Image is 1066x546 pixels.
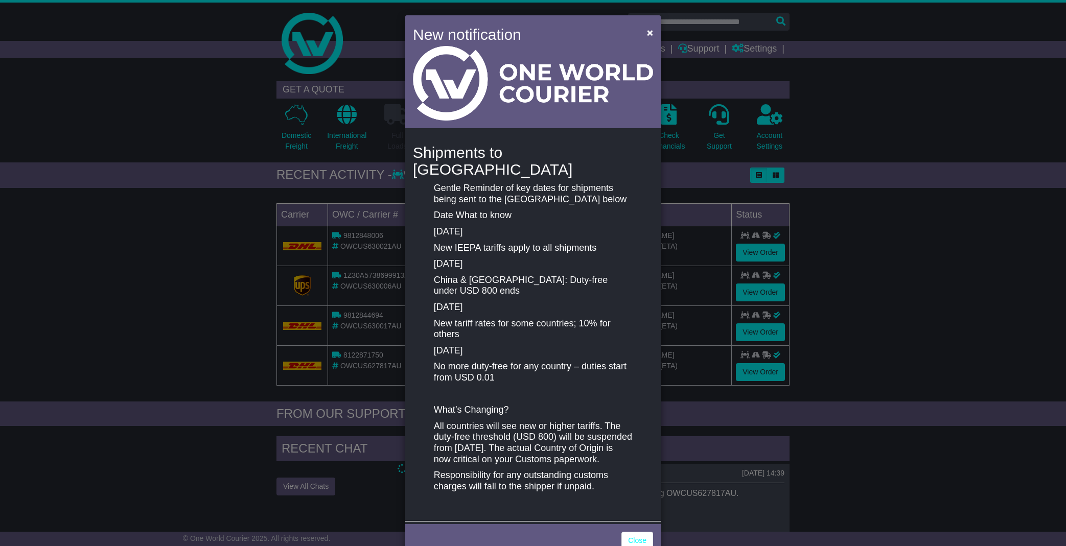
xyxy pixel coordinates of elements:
p: Responsibility for any outstanding customs charges will fall to the shipper if unpaid. [434,470,632,492]
p: [DATE] [434,258,632,270]
p: What’s Changing? [434,405,632,416]
p: All countries will see new or higher tariffs. The duty-free threshold (USD 800) will be suspended... [434,421,632,465]
button: Close [642,22,658,43]
p: New tariff rates for some countries; 10% for others [434,318,632,340]
span: × [647,27,653,38]
p: [DATE] [434,226,632,238]
h4: Shipments to [GEOGRAPHIC_DATA] [413,144,653,178]
p: Date What to know [434,210,632,221]
p: Gentle Reminder of key dates for shipments being sent to the [GEOGRAPHIC_DATA] below [434,183,632,205]
p: China & [GEOGRAPHIC_DATA]: Duty-free under USD 800 ends [434,275,632,297]
p: [DATE] [434,345,632,357]
p: New IEEPA tariffs apply to all shipments [434,243,632,254]
p: No more duty-free for any country – duties start from USD 0.01 [434,361,632,383]
h4: New notification [413,23,632,46]
img: Light [413,46,653,121]
p: [DATE] [434,302,632,313]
